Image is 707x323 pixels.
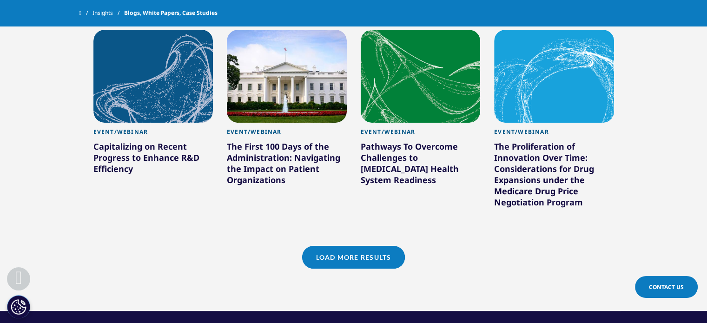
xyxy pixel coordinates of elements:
div: Event/Webinar [494,128,614,141]
span: Blogs, White Papers, Case Studies [124,5,218,21]
button: Cookies Settings [7,295,30,318]
div: Pathways To Overcome Challenges to [MEDICAL_DATA] Health System Readiness [361,141,481,189]
a: Event/Webinar The Proliferation of Innovation Over Time: Considerations for Drug Expansions under... [494,123,614,232]
a: Load More Results [302,246,405,269]
div: Event/Webinar [361,128,481,141]
a: Insights [93,5,124,21]
a: Contact Us [635,276,698,298]
div: Event/Webinar [227,128,347,141]
a: Event/Webinar Capitalizing on Recent Progress to Enhance R&D Efficiency [93,123,213,198]
div: The First 100 Days of the Administration: Navigating the Impact on Patient Organizations [227,141,347,189]
div: Event/Webinar [93,128,213,141]
div: The Proliferation of Innovation Over Time: Considerations for Drug Expansions under the Medicare ... [494,141,614,211]
a: Event/Webinar The First 100 Days of the Administration: Navigating the Impact on Patient Organiza... [227,123,347,210]
a: Event/Webinar Pathways To Overcome Challenges to [MEDICAL_DATA] Health System Readiness [361,123,481,210]
div: Capitalizing on Recent Progress to Enhance R&D Efficiency [93,141,213,178]
span: Contact Us [649,283,684,291]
